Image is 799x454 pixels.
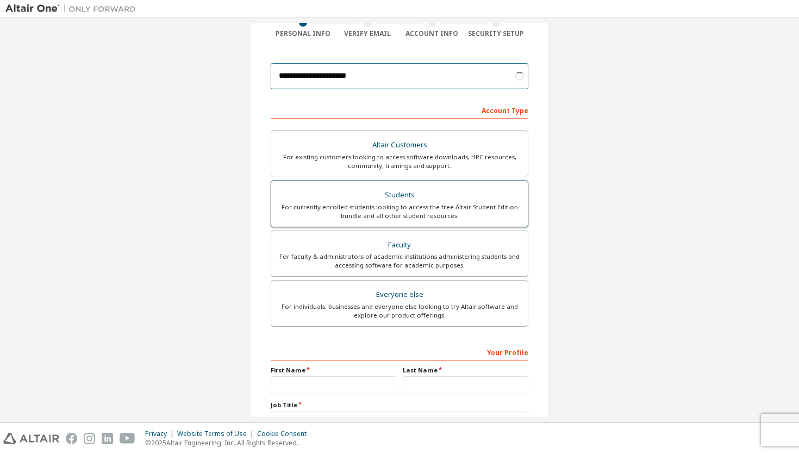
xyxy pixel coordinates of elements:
label: First Name [271,366,396,375]
img: linkedin.svg [102,433,113,444]
div: Everyone else [278,287,521,302]
div: For faculty & administrators of academic institutions administering students and accessing softwa... [278,252,521,270]
div: Account Type [271,101,528,119]
div: Account Info [399,29,464,38]
img: altair_logo.svg [3,433,59,444]
label: Last Name [403,366,528,375]
div: Privacy [145,430,177,438]
div: Cookie Consent [257,430,313,438]
img: Altair One [5,3,141,14]
p: © 2025 Altair Engineering, Inc. All Rights Reserved. [145,438,313,447]
div: Verify Email [335,29,400,38]
div: For individuals, businesses and everyone else looking to try Altair software and explore our prod... [278,302,521,320]
div: Personal Info [271,29,335,38]
div: Altair Customers [278,138,521,153]
div: Security Setup [464,29,529,38]
img: instagram.svg [84,433,95,444]
label: Job Title [271,401,528,409]
div: Your Profile [271,343,528,360]
div: Faculty [278,238,521,253]
img: youtube.svg [120,433,135,444]
div: For currently enrolled students looking to access the free Altair Student Edition bundle and all ... [278,203,521,220]
div: For existing customers looking to access software downloads, HPC resources, community, trainings ... [278,153,521,170]
img: facebook.svg [66,433,77,444]
div: Website Terms of Use [177,430,257,438]
div: Students [278,188,521,203]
